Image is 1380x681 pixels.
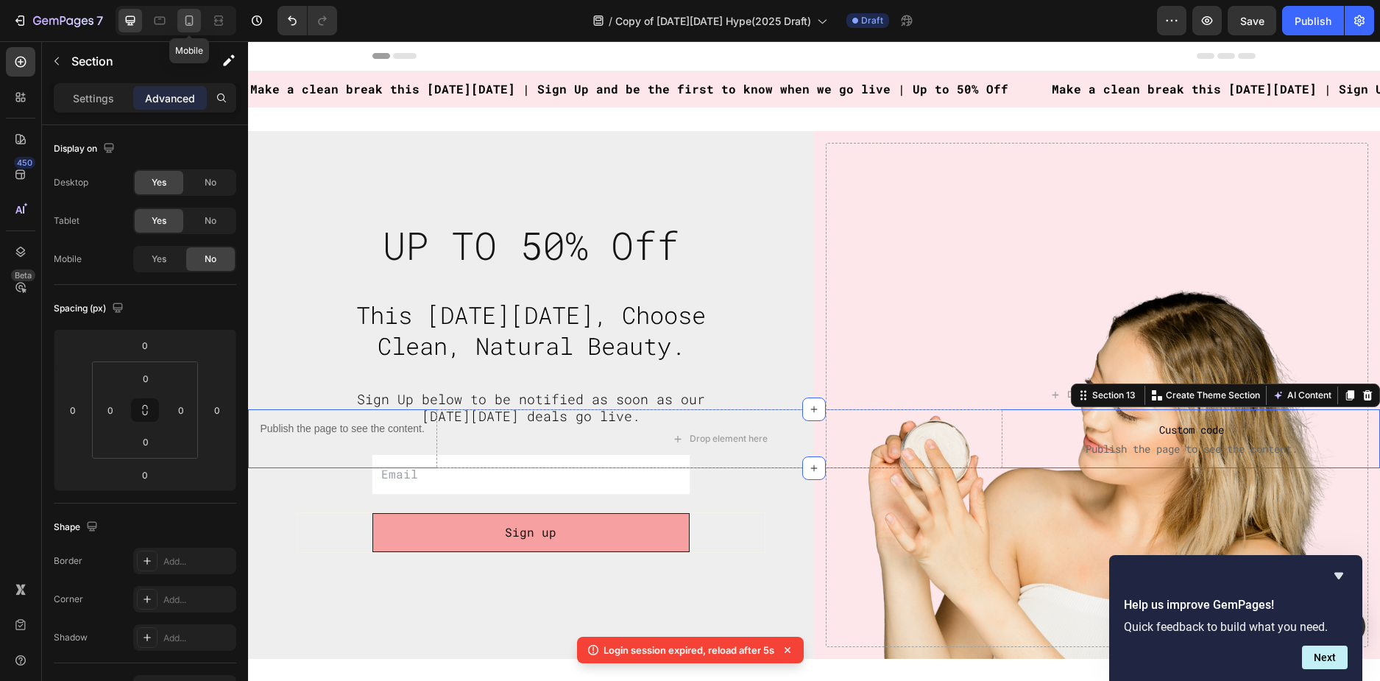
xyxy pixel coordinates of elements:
[1124,620,1348,634] p: Quick feedback to build what you need.
[130,334,160,356] input: 0
[205,176,216,189] span: No
[109,349,457,384] span: Sign Up below to be notified as soon as our [DATE][DATE] deals go live.
[163,593,233,607] div: Add...
[96,12,103,29] p: 7
[152,214,166,227] span: Yes
[11,269,35,281] div: Beta
[14,157,35,169] div: 450
[99,399,121,421] input: 0px
[131,367,160,389] input: 0px
[609,13,612,29] span: /
[861,14,883,27] span: Draft
[54,253,82,266] div: Mobile
[54,593,83,606] div: Corner
[54,631,88,644] div: Shadow
[604,643,774,657] p: Login session expired, reload after 5s
[135,179,431,229] span: UP TO 50% Off
[124,472,442,511] button: Sign up
[50,180,516,230] p: ⁠⁠⁠⁠⁠⁠⁠
[54,299,127,319] div: Spacing (px)
[1282,6,1344,35] button: Publish
[1228,6,1276,35] button: Save
[152,176,166,189] span: Yes
[1124,596,1348,614] h2: Help us improve GemPages!
[108,258,458,320] span: This [DATE][DATE], Choose Clean, Natural Beauty.
[442,392,520,403] div: Drop element here
[54,214,79,227] div: Tablet
[841,347,891,361] div: Section 13
[124,413,442,454] input: Email
[170,399,192,421] input: 0px
[54,139,118,159] div: Display on
[152,253,166,266] span: Yes
[205,253,216,266] span: No
[615,13,811,29] span: Copy of [DATE][DATE] Hype(2025 Draft)
[6,6,110,35] button: 7
[49,178,517,231] h2: Rich Text Editor. Editing area: main
[205,214,216,227] span: No
[62,399,84,421] input: 0
[1302,646,1348,669] button: Next question
[1240,15,1264,27] span: Save
[1330,567,1348,585] button: Hide survey
[130,464,160,486] input: 0
[54,518,101,537] div: Shape
[145,91,195,106] p: Advanced
[1295,13,1331,29] div: Publish
[1124,567,1348,669] div: Help us improve GemPages!
[131,431,160,453] input: 0px
[54,554,82,568] div: Border
[754,380,1132,398] span: Custom code
[73,91,114,106] p: Settings
[163,632,233,645] div: Add...
[206,399,228,421] input: 0
[71,52,192,70] p: Section
[754,401,1132,415] span: Publish the page to see the content.
[257,481,308,502] div: Sign up
[277,6,337,35] div: Undo/Redo
[163,555,233,568] div: Add...
[819,347,897,359] div: Drop element here
[54,176,88,189] div: Desktop
[1022,345,1086,363] button: AI Content
[248,41,1380,681] iframe: Design area
[918,347,1012,361] p: Create Theme Section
